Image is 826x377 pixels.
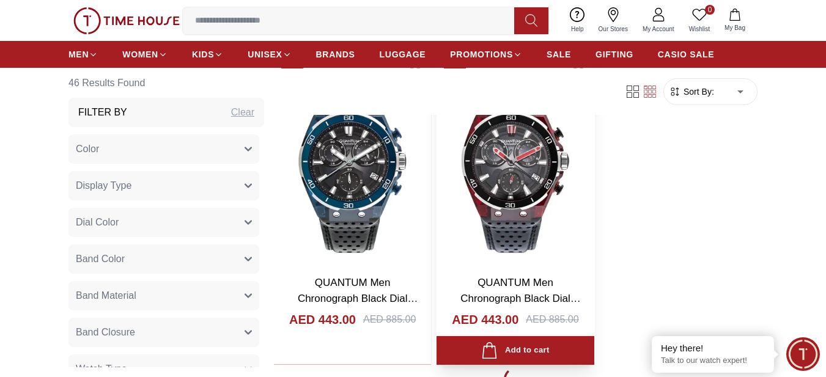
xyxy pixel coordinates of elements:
[289,311,356,328] h4: AED 443.00
[681,86,714,98] span: Sort By:
[594,24,633,34] span: Our Stores
[658,43,715,65] a: CASIO SALE
[547,48,571,60] span: SALE
[450,48,513,60] span: PROMOTIONS
[437,57,594,265] img: QUANTUM Men Chronograph Black Dial Watch - PWG1107.851
[363,312,416,327] div: AED 885.00
[596,48,633,60] span: GIFTING
[76,362,127,376] span: Watch Type
[192,43,223,65] a: KIDS
[76,142,99,156] span: Color
[658,48,715,60] span: CASIO SALE
[68,68,264,98] h6: 46 Results Found
[248,48,282,60] span: UNISEX
[380,48,426,60] span: LUGGAGE
[380,43,426,65] a: LUGGAGE
[274,57,431,265] img: QUANTUM Men Chronograph Black Dial Watch - PWG1107.969
[591,5,635,36] a: Our Stores
[437,336,594,365] button: Add to cart
[564,5,591,36] a: Help
[684,24,715,34] span: Wishlist
[76,288,136,303] span: Band Material
[316,43,355,65] a: BRANDS
[596,43,633,65] a: GIFTING
[76,178,131,193] span: Display Type
[68,281,259,310] button: Band Material
[68,318,259,347] button: Band Closure
[298,277,418,320] a: QUANTUM Men Chronograph Black Dial Watch - PWG1107.969
[450,43,522,65] a: PROMOTIONS
[122,48,158,60] span: WOMEN
[76,325,135,340] span: Band Closure
[481,342,549,359] div: Add to cart
[76,252,125,266] span: Band Color
[248,43,291,65] a: UNISEX
[547,43,571,65] a: SALE
[68,208,259,237] button: Dial Color
[76,215,119,230] span: Dial Color
[526,312,578,327] div: AED 885.00
[68,171,259,200] button: Display Type
[460,277,581,320] a: QUANTUM Men Chronograph Black Dial Watch - PWG1107.851
[566,24,589,34] span: Help
[638,24,679,34] span: My Account
[717,6,753,35] button: My Bag
[73,7,180,34] img: ...
[661,356,765,366] p: Talk to our watch expert!
[682,5,717,36] a: 0Wishlist
[68,48,89,60] span: MEN
[68,134,259,164] button: Color
[68,43,98,65] a: MEN
[192,48,214,60] span: KIDS
[661,342,765,354] div: Hey there!
[122,43,168,65] a: WOMEN
[452,311,518,328] h4: AED 443.00
[669,86,714,98] button: Sort By:
[231,105,254,120] div: Clear
[720,23,750,32] span: My Bag
[786,337,820,371] div: Chat Widget
[68,244,259,274] button: Band Color
[705,5,715,15] span: 0
[78,105,127,120] h3: Filter By
[316,48,355,60] span: BRANDS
